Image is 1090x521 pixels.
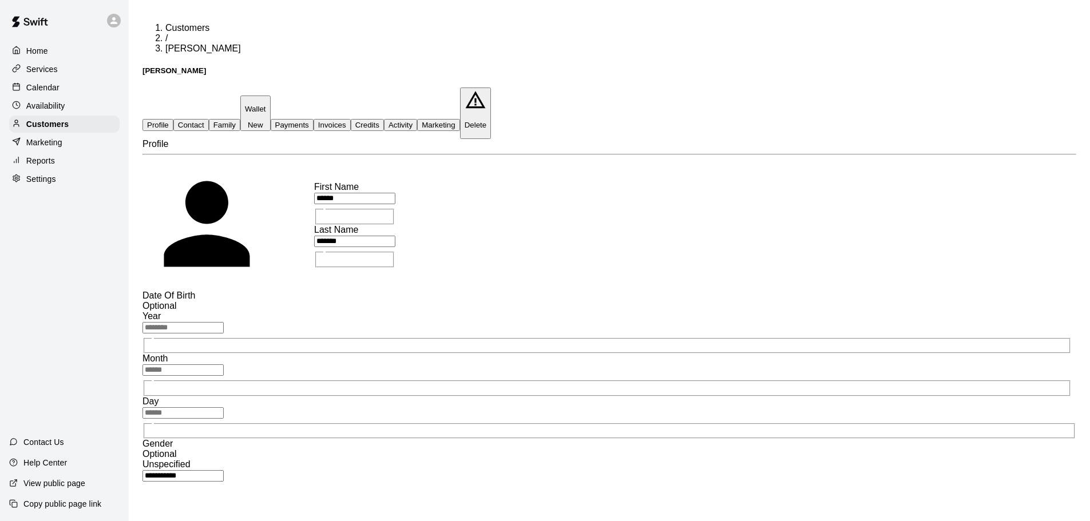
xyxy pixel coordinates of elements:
[142,301,177,311] span: Optional
[465,121,487,129] p: Delete
[142,449,177,459] span: Optional
[314,119,351,131] button: Invoices
[142,23,1076,54] nav: breadcrumb
[142,311,161,321] span: Year
[142,119,173,131] button: Profile
[9,170,120,188] a: Settings
[26,118,69,130] p: Customers
[209,119,240,131] button: Family
[142,439,173,448] span: Gender
[23,498,101,510] p: Copy public page link
[9,61,120,78] a: Services
[9,116,120,133] a: Customers
[165,43,241,53] span: [PERSON_NAME]
[417,119,460,131] button: Marketing
[142,139,168,149] span: Profile
[314,225,358,234] span: Last Name
[173,119,209,131] button: Contact
[26,63,58,75] p: Services
[9,79,120,96] a: Calendar
[142,396,158,406] span: Day
[248,121,263,129] span: New
[165,23,209,33] a: Customers
[23,457,67,468] p: Help Center
[9,152,120,169] a: Reports
[26,155,55,166] p: Reports
[23,478,85,489] p: View public page
[271,119,314,131] button: Payments
[142,459,1076,470] div: Unspecified
[26,100,65,112] p: Availability
[142,88,1076,138] div: basic tabs example
[165,33,1076,43] li: /
[142,353,168,363] span: Month
[142,66,1076,75] h5: [PERSON_NAME]
[23,436,64,448] p: Contact Us
[245,105,266,113] p: Wallet
[384,119,417,131] button: Activity
[26,45,48,57] p: Home
[9,134,120,151] a: Marketing
[142,291,195,300] span: Date Of Birth
[26,173,56,185] p: Settings
[9,42,120,59] a: Home
[314,182,359,192] span: First Name
[26,137,62,148] p: Marketing
[9,97,120,114] a: Availability
[351,119,384,131] button: Credits
[26,82,60,93] p: Calendar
